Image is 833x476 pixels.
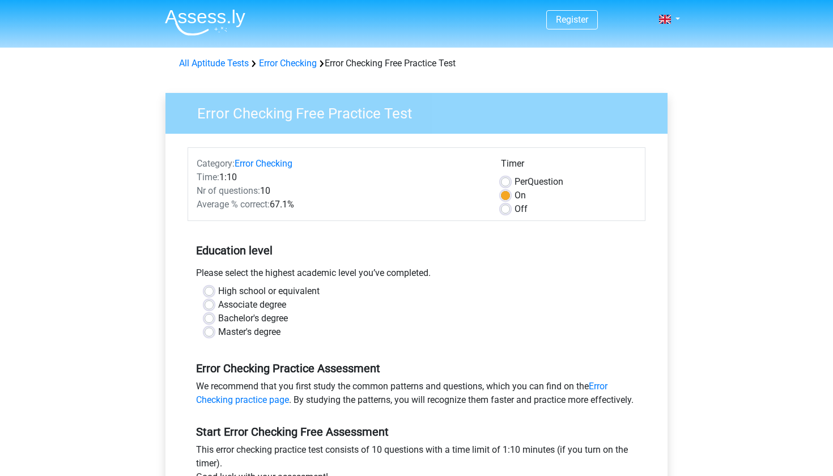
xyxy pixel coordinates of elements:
span: Category: [197,158,235,169]
span: Nr of questions: [197,185,260,196]
span: Per [515,176,528,187]
a: All Aptitude Tests [179,58,249,69]
div: 10 [188,184,492,198]
label: Bachelor's degree [218,312,288,325]
label: Associate degree [218,298,286,312]
label: On [515,189,526,202]
div: 67.1% [188,198,492,211]
div: Error Checking Free Practice Test [175,57,658,70]
span: Average % correct: [197,199,270,210]
a: Register [556,14,588,25]
h3: Error Checking Free Practice Test [184,100,659,122]
span: Time: [197,172,219,182]
div: 1:10 [188,171,492,184]
div: Timer [501,157,636,175]
a: Error Checking [235,158,292,169]
label: Question [515,175,563,189]
label: High school or equivalent [218,284,320,298]
div: Please select the highest academic level you’ve completed. [188,266,645,284]
label: Off [515,202,528,216]
h5: Education level [196,239,637,262]
h5: Start Error Checking Free Assessment [196,425,637,439]
img: Assessly [165,9,245,36]
h5: Error Checking Practice Assessment [196,362,637,375]
label: Master's degree [218,325,280,339]
div: We recommend that you first study the common patterns and questions, which you can find on the . ... [188,380,645,411]
a: Error Checking [259,58,317,69]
